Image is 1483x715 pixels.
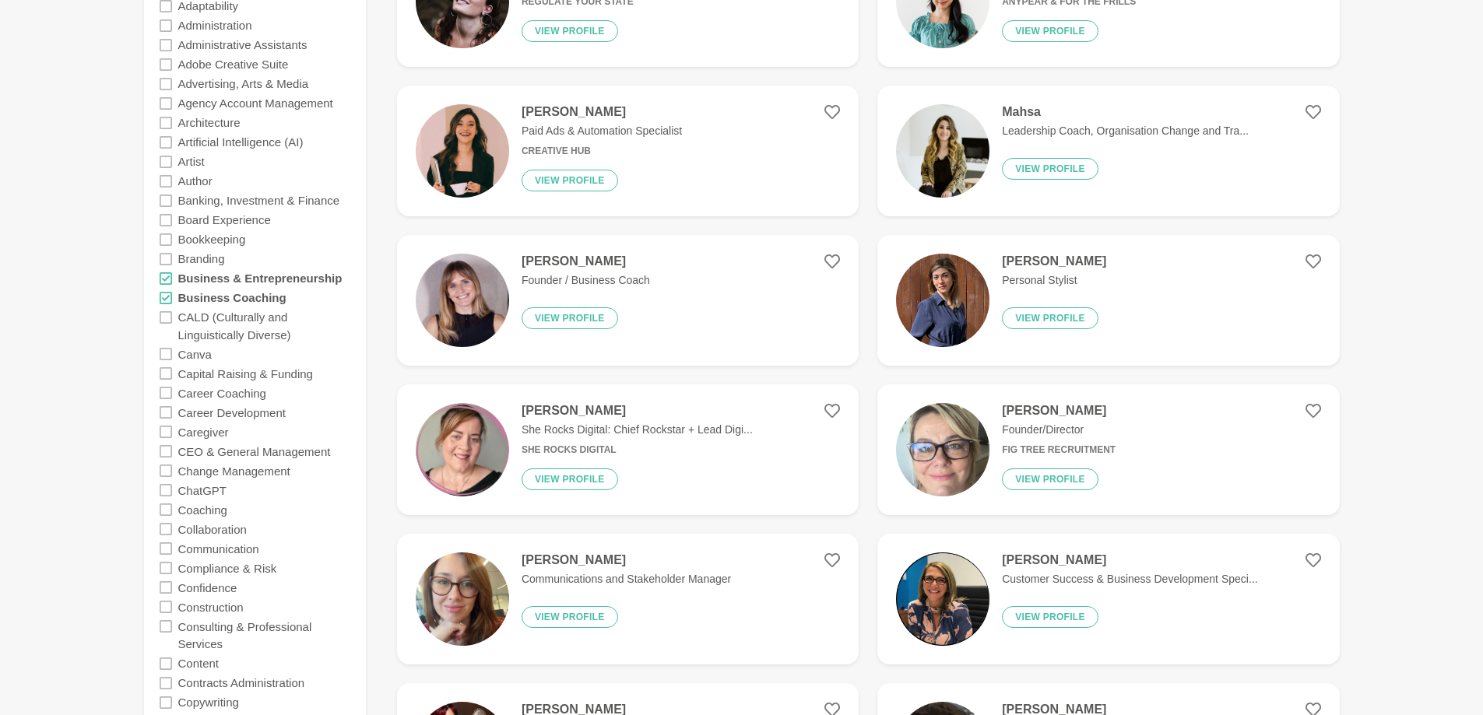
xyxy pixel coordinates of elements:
label: CEO & General Management [178,441,331,461]
label: Advertising, Arts & Media [178,74,309,93]
img: 85e597aa383e4e8ce0c784e45bd125d70f8b85ee-2316x3088.jpg [416,552,509,646]
label: Confidence [178,577,237,597]
label: Branding [178,249,225,268]
label: Architecture [178,113,241,132]
img: 3712f042e1ba8165941ef6fb2e6712174b73e441-500x500.png [416,403,509,496]
label: Career Coaching [178,383,266,402]
p: Personal Stylist [1002,272,1106,289]
img: ee0edfca580b48478b9949b37cc6a4240d151855-1440x1440.webp [416,104,509,198]
a: [PERSON_NAME]Personal StylistView profile [877,235,1339,366]
label: Canva [178,344,212,363]
label: Adobe Creative Suite [178,54,289,74]
a: MahsaLeadership Coach, Organisation Change and Tra...View profile [877,86,1339,216]
h6: She Rocks Digital [522,444,753,456]
a: [PERSON_NAME]She Rocks Digital: Chief Rockstar + Lead Digi...She Rocks DigitalView profile [397,384,859,515]
label: Contracts Administration [178,673,305,692]
p: She Rocks Digital: Chief Rockstar + Lead Digi... [522,422,753,438]
label: Change Management [178,461,290,480]
label: Compliance & Risk [178,558,277,577]
button: View profile [1002,158,1098,180]
label: Content [178,654,220,673]
label: Author [178,171,213,191]
label: Copywriting [178,692,239,712]
label: Artificial Intelligence (AI) [178,132,304,152]
label: Business Coaching [178,288,286,307]
button: View profile [1002,20,1098,42]
label: Agency Account Management [178,93,333,113]
img: 8275b69c5e878cd6dd4933b691afbf0de9073a61-764x1037.jpg [896,403,989,496]
label: Coaching [178,499,227,519]
h4: [PERSON_NAME] [522,254,650,269]
label: Board Experience [178,210,271,230]
label: Bookkeeping [178,230,246,249]
h4: [PERSON_NAME] [522,552,731,568]
label: Business & Entrepreneurship [178,268,343,288]
label: Administration [178,16,252,35]
h4: [PERSON_NAME] [522,403,753,419]
img: 8cea8d926642c47a306634588be31e31f41f08f5-1793x1784.jpg [896,552,989,646]
a: [PERSON_NAME]Paid Ads & Automation SpecialistCreative HubView profile [397,86,859,216]
button: View profile [522,468,618,490]
button: View profile [522,170,618,191]
img: 44abc878b66cc862c93ded0877c068febebe65ff-1007x864.jpg [896,254,989,347]
button: View profile [1002,468,1098,490]
p: Paid Ads & Automation Specialist [522,123,682,139]
h4: Mahsa [1002,104,1249,120]
p: Leadership Coach, Organisation Change and Tra... [1002,123,1249,139]
a: [PERSON_NAME]Founder / Business CoachView profile [397,235,859,366]
p: Founder/Director [1002,422,1116,438]
label: Career Development [178,402,286,422]
button: View profile [522,20,618,42]
a: [PERSON_NAME]Communications and Stakeholder ManagerView profile [397,534,859,664]
h4: [PERSON_NAME] [1002,552,1257,568]
label: Banking, Investment & Finance [178,191,340,210]
label: Collaboration [178,519,247,538]
label: Caregiver [178,422,229,441]
p: Founder / Business Coach [522,272,650,289]
h4: [PERSON_NAME] [522,104,682,120]
label: CALD (Culturally and Linguistically Diverse) [178,307,350,345]
h6: Creative Hub [522,145,682,157]
p: Communications and Stakeholder Manager [522,571,731,587]
p: Customer Success & Business Development Speci... [1002,571,1257,587]
button: View profile [522,606,618,628]
label: Artist [178,152,205,171]
label: Construction [178,597,244,616]
label: Capital Raising & Funding [178,363,313,383]
label: Administrative Assistants [178,35,307,54]
h4: [PERSON_NAME] [1002,403,1116,419]
h6: Fig Tree Recruitment [1002,444,1116,456]
a: [PERSON_NAME]Founder/DirectorFig Tree RecruitmentView profile [877,384,1339,515]
img: f25c4dbcbf762ae20e3ecb4e8bc2b18129f9e315-1109x1667.jpg [896,104,989,198]
label: Communication [178,538,259,558]
h4: [PERSON_NAME] [1002,254,1106,269]
img: 6cdf9e4a07ba1d4ff86fe29070785dd57e4211da-593x640.jpg [416,254,509,347]
label: Consulting & Professional Services [178,616,350,654]
button: View profile [1002,606,1098,628]
a: [PERSON_NAME]Customer Success & Business Development Speci...View profile [877,534,1339,664]
label: ChatGPT [178,480,227,499]
button: View profile [522,307,618,329]
button: View profile [1002,307,1098,329]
